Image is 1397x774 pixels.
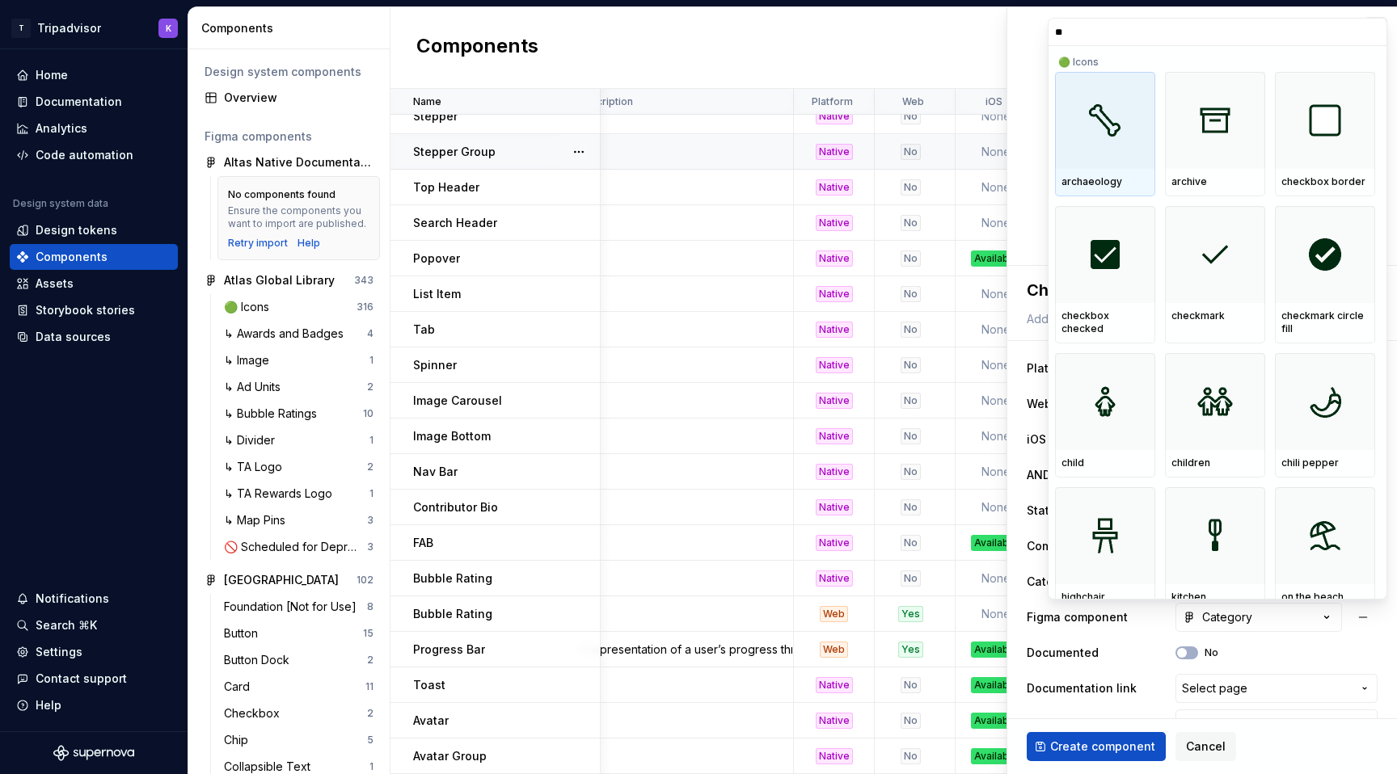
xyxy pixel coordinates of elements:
[1061,591,1149,604] div: highchair
[1281,591,1369,604] div: on the beach
[1055,46,1375,72] div: 🟢 Icons
[1171,591,1259,604] div: kitchen
[1171,175,1259,188] div: archive
[1061,456,1149,469] div: child
[1281,175,1369,188] div: checkbox border
[1281,309,1369,335] div: checkmark circle fill
[1281,456,1369,469] div: chili pepper
[1171,456,1259,469] div: children
[1171,309,1259,322] div: checkmark
[1061,309,1149,335] div: checkbox checked
[1061,175,1149,188] div: archaeology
